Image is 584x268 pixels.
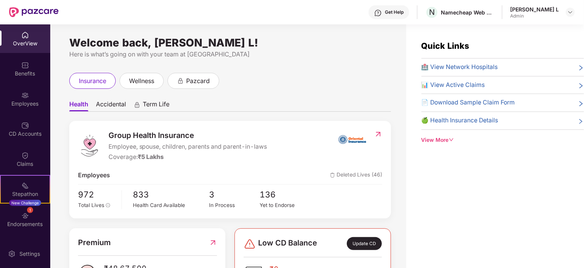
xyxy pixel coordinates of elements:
[79,76,106,86] span: insurance
[78,171,110,180] span: Employees
[138,153,164,160] span: ₹5 Lakhs
[421,80,485,90] span: 📊 View Active Claims
[374,130,382,138] img: RedirectIcon
[177,77,184,84] div: animation
[209,188,260,201] span: 3
[109,130,267,141] span: Group Health Insurance
[429,8,435,17] span: N
[69,40,391,46] div: Welcome back, [PERSON_NAME] L!
[21,182,29,189] img: svg+xml;base64,PHN2ZyB4bWxucz0iaHR0cDovL3d3dy53My5vcmcvMjAwMC9zdmciIHdpZHRoPSIyMSIgaGVpZ2h0PSIyMC...
[134,101,140,108] div: animation
[578,99,584,108] span: right
[441,9,494,16] div: Namecheap Web services Pvt Ltd
[21,212,29,220] img: svg+xml;base64,PHN2ZyBpZD0iRW5kb3JzZW1lbnRzIiB4bWxucz0iaHR0cDovL3d3dy53My5vcmcvMjAwMC9zdmciIHdpZH...
[374,9,382,17] img: svg+xml;base64,PHN2ZyBpZD0iSGVscC0zMngzMiIgeG1sbnM9Imh0dHA6Ly93d3cudzMub3JnLzIwMDAvc3ZnIiB3aWR0aD...
[209,201,260,209] div: In Process
[129,76,154,86] span: wellness
[109,142,267,152] span: Employee, spouse, children, parents and parent-in-laws
[96,100,126,111] span: Accidental
[78,188,116,201] span: 972
[69,100,88,111] span: Health
[133,188,209,201] span: 833
[510,13,559,19] div: Admin
[21,91,29,99] img: svg+xml;base64,PHN2ZyBpZD0iRW1wbG95ZWVzIiB4bWxucz0iaHR0cDovL3d3dy53My5vcmcvMjAwMC9zdmciIHdpZHRoPS...
[78,237,111,249] span: Premium
[567,9,573,15] img: svg+xml;base64,PHN2ZyBpZD0iRHJvcGRvd24tMzJ4MzIiIHhtbG5zPSJodHRwOi8vd3d3LnczLm9yZy8yMDAwL3N2ZyIgd2...
[260,201,311,209] div: Yet to Endorse
[21,31,29,39] img: svg+xml;base64,PHN2ZyBpZD0iSG9tZSIgeG1sbnM9Imh0dHA6Ly93d3cudzMub3JnLzIwMDAvc3ZnIiB3aWR0aD0iMjAiIG...
[9,7,59,17] img: New Pazcare Logo
[78,202,104,208] span: Total Lives
[106,203,110,208] span: info-circle
[69,50,391,59] div: Here is what’s going on with your team at [GEOGRAPHIC_DATA]
[1,190,49,198] div: Stepathon
[385,9,404,15] div: Get Help
[21,61,29,69] img: svg+xml;base64,PHN2ZyBpZD0iQmVuZWZpdHMiIHhtbG5zPSJodHRwOi8vd3d3LnczLm9yZy8yMDAwL3N2ZyIgd2lkdGg9Ij...
[338,130,367,149] img: insurerIcon
[449,137,454,143] span: down
[17,250,42,258] div: Settings
[8,250,16,258] img: svg+xml;base64,PHN2ZyBpZD0iU2V0dGluZy0yMHgyMCIgeG1sbnM9Imh0dHA6Ly93d3cudzMub3JnLzIwMDAvc3ZnIiB3aW...
[330,171,382,180] span: Deleted Lives (46)
[330,173,335,178] img: deleteIcon
[143,100,169,111] span: Term Life
[421,136,584,144] div: View More
[421,63,498,72] span: 🏥 View Network Hospitals
[21,152,29,159] img: svg+xml;base64,PHN2ZyBpZD0iQ2xhaW0iIHhtbG5zPSJodHRwOi8vd3d3LnczLm9yZy8yMDAwL3N2ZyIgd2lkdGg9IjIwIi...
[133,201,209,209] div: Health Card Available
[578,82,584,90] span: right
[209,237,217,249] img: RedirectIcon
[578,64,584,72] span: right
[421,98,515,108] span: 📄 Download Sample Claim Form
[109,152,267,162] div: Coverage:
[260,188,311,201] span: 136
[27,207,33,213] div: 1
[186,76,210,86] span: pazcard
[244,238,256,250] img: svg+xml;base64,PHN2ZyBpZD0iRGFuZ2VyLTMyeDMyIiB4bWxucz0iaHR0cDovL3d3dy53My5vcmcvMjAwMC9zdmciIHdpZH...
[258,237,317,250] span: Low CD Balance
[421,41,469,51] span: Quick Links
[510,6,559,13] div: [PERSON_NAME] L
[347,237,382,250] div: Update CD
[578,117,584,125] span: right
[9,200,41,206] div: New Challenge
[78,134,101,157] img: logo
[421,116,498,125] span: 🍏 Health Insurance Details
[21,122,29,129] img: svg+xml;base64,PHN2ZyBpZD0iQ0RfQWNjb3VudHMiIGRhdGEtbmFtZT0iQ0QgQWNjb3VudHMiIHhtbG5zPSJodHRwOi8vd3...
